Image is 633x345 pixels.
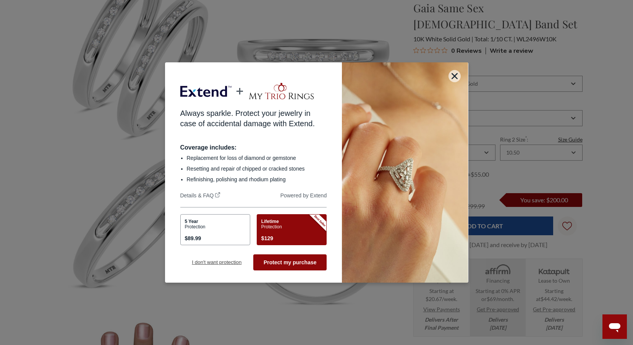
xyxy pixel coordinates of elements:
span: Always sparkle. Protect your jewelry in case of accidental damage with Extend. [180,109,315,128]
li: Replacement for loss of diamond or gemstone [187,154,327,162]
li: Refinishing, polishing and rhodium plating [187,176,327,183]
img: Extend logo [180,80,232,103]
li: Resetting and repair of chipped or cracked stones [187,165,327,172]
a: Details & FAQ [180,192,220,200]
iframe: Button to launch messaging window [602,314,627,339]
button: Best SellerLifetimeProtection$129 [257,214,327,245]
tspan: Best Seller [314,215,327,228]
span: Protection [261,224,282,229]
button: I don't want protection [180,254,254,270]
button: Protect my purchase [253,254,327,270]
span: Protection [185,224,206,229]
span: $89.99 [185,234,201,243]
button: 5 YearProtection$89.99 [180,214,250,245]
span: Lifetime [261,219,279,224]
span: 5 Year [185,219,198,224]
div: Coverage includes: [180,144,327,151]
img: merchant logo [248,82,315,101]
span: $129 [261,234,273,243]
div: Powered by Extend [280,192,327,200]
